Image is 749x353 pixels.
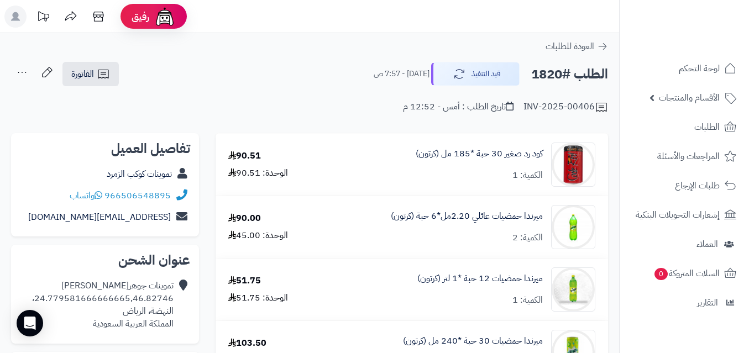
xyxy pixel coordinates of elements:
img: ai-face.png [154,6,176,28]
a: المراجعات والأسئلة [626,143,742,170]
a: إشعارات التحويلات البنكية [626,202,742,228]
a: السلات المتروكة0 [626,260,742,287]
a: كود رد صغير 30 حبة *185 مل (كرتون) [416,147,543,160]
a: الفاتورة [62,62,119,86]
div: الوحدة: 90.51 [228,167,288,180]
div: 103.50 [228,337,266,350]
span: طلبات الإرجاع [675,178,720,193]
div: 51.75 [228,275,261,287]
a: طلبات الإرجاع [626,172,742,199]
div: الكمية: 1 [512,294,543,307]
a: ميرندا حمضيات عائلي 2.20مل*6 حبة (كرتون) [391,210,543,223]
span: السلات المتروكة [653,266,720,281]
span: الطلبات [694,119,720,135]
a: تموينات كوكب الزمرد [107,167,172,181]
span: الفاتورة [71,67,94,81]
h2: عنوان الشحن [20,254,190,267]
a: الطلبات [626,114,742,140]
h2: تفاصيل العميل [20,142,190,155]
small: [DATE] - 7:57 ص [374,69,430,80]
a: العودة للطلبات [546,40,608,53]
div: تموينات جوهر[PERSON_NAME] 24.779581666666665,46.82746، النهضة، الرياض المملكة العربية السعودية [32,280,174,330]
img: 1747536337-61lY7EtfpmL._AC_SL1500-90x90.jpg [552,143,595,187]
div: 90.51 [228,150,261,162]
a: واتساب [70,189,102,202]
a: [EMAIL_ADDRESS][DOMAIN_NAME] [28,210,171,224]
a: 966506548895 [104,189,171,202]
a: لوحة التحكم [626,55,742,82]
img: logo-2.png [674,30,738,53]
img: 1747544486-c60db756-6ee7-44b0-a7d4-ec449800-90x90.jpg [552,205,595,249]
div: Open Intercom Messenger [17,310,43,336]
a: العملاء [626,231,742,257]
span: لوحة التحكم [679,61,720,76]
img: 1747566256-XP8G23evkchGmxKUr8YaGb2gsq2hZno4-90x90.jpg [552,267,595,312]
span: المراجعات والأسئلة [657,149,720,164]
div: INV-2025-00406 [523,101,608,114]
button: قيد التنفيذ [431,62,520,86]
h2: الطلب #1820 [531,63,608,86]
div: الوحدة: 51.75 [228,292,288,304]
span: رفيق [132,10,149,23]
span: العملاء [696,236,718,252]
div: الكمية: 1 [512,169,543,182]
a: ميرندا حمضيات 12 حبة *1 لتر (كرتون) [417,272,543,285]
span: العودة للطلبات [546,40,594,53]
a: التقارير [626,289,742,316]
span: إشعارات التحويلات البنكية [636,207,720,223]
div: الوحدة: 45.00 [228,229,288,242]
div: 90.00 [228,212,261,225]
span: التقارير [697,295,718,310]
a: ميرندا حمضيات 30 حبة *240 مل (كرتون) [403,335,543,347]
div: الكمية: 2 [512,231,543,244]
span: 0 [654,268,668,280]
span: الأقسام والمنتجات [659,90,720,106]
div: تاريخ الطلب : أمس - 12:52 م [403,101,514,113]
a: تحديثات المنصة [29,6,57,30]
